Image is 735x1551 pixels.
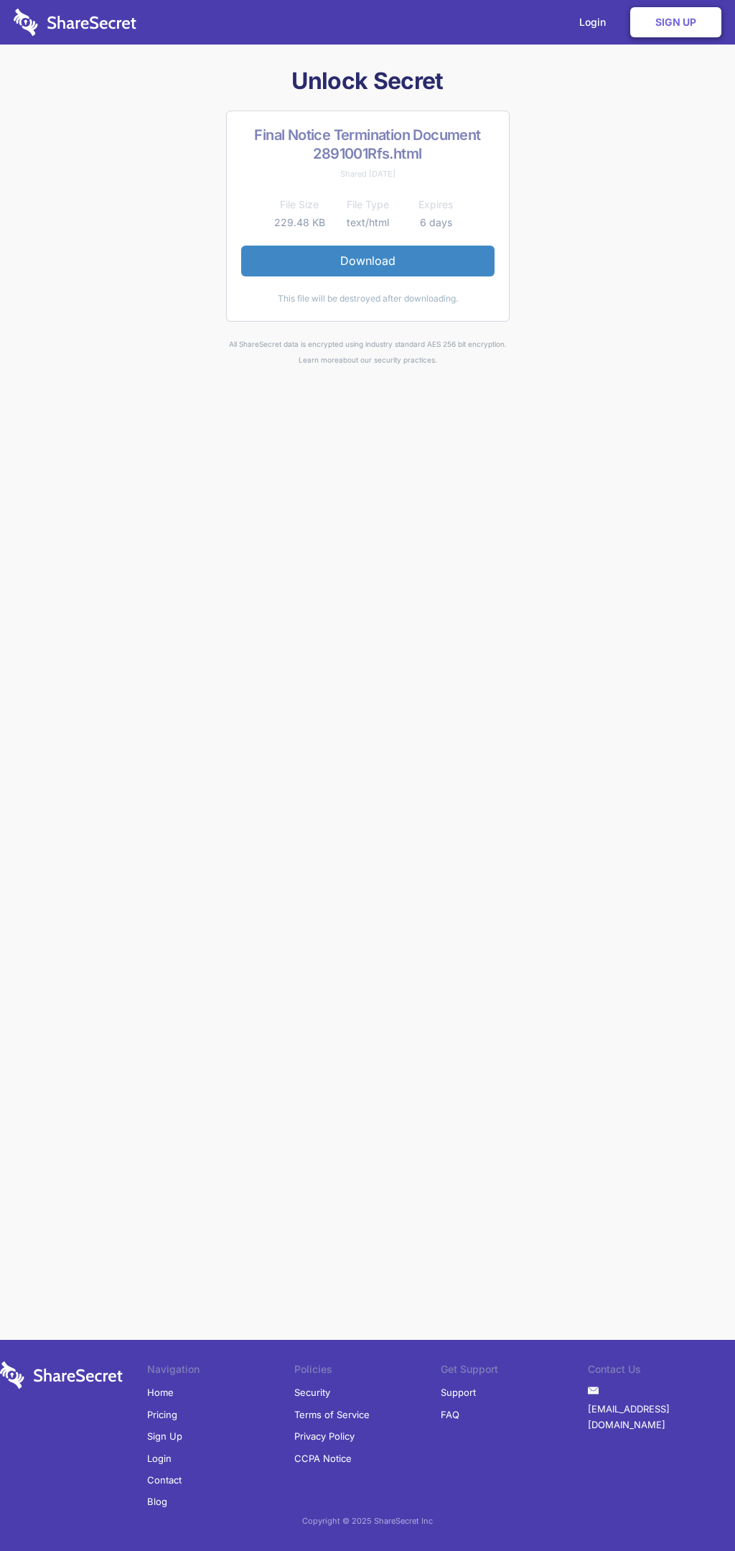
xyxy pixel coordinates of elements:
[441,1361,588,1382] li: Get Support
[147,1382,174,1403] a: Home
[241,246,495,276] a: Download
[147,1425,182,1447] a: Sign Up
[294,1361,441,1382] li: Policies
[294,1425,355,1447] a: Privacy Policy
[588,1361,735,1382] li: Contact Us
[630,7,721,37] a: Sign Up
[299,355,339,364] a: Learn more
[266,196,334,213] th: File Size
[241,291,495,307] div: This file will be destroyed after downloading.
[402,196,470,213] th: Expires
[334,196,402,213] th: File Type
[294,1382,330,1403] a: Security
[147,1448,172,1469] a: Login
[441,1382,476,1403] a: Support
[266,214,334,231] td: 229.48 KB
[241,166,495,182] div: Shared [DATE]
[588,1398,735,1436] a: [EMAIL_ADDRESS][DOMAIN_NAME]
[147,1469,182,1491] a: Contact
[294,1404,370,1425] a: Terms of Service
[241,126,495,163] h2: Final Notice Termination Document 2891001Rfs.html
[334,214,402,231] td: text/html
[147,1361,294,1382] li: Navigation
[402,214,470,231] td: 6 days
[147,1491,167,1512] a: Blog
[294,1448,352,1469] a: CCPA Notice
[441,1404,459,1425] a: FAQ
[147,1404,177,1425] a: Pricing
[14,9,136,36] img: logo-wordmark-white-trans-d4663122ce5f474addd5e946df7df03e33cb6a1c49d2221995e7729f52c070b2.svg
